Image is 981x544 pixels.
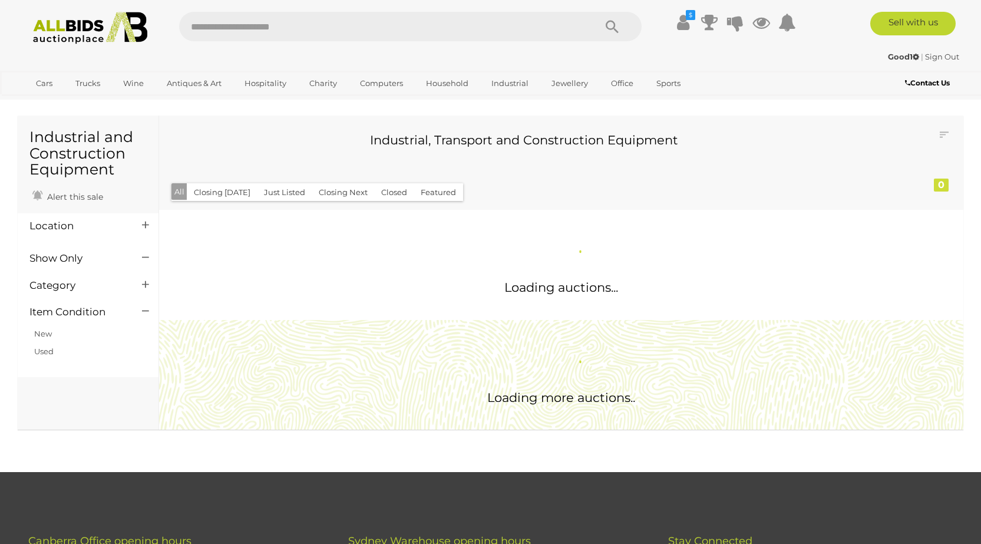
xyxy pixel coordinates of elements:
[34,347,54,356] a: Used
[29,280,124,291] h4: Category
[312,183,375,202] button: Closing Next
[257,183,312,202] button: Just Listed
[34,329,52,338] a: New
[905,78,950,87] b: Contact Us
[649,74,688,93] a: Sports
[237,74,294,93] a: Hospitality
[28,93,127,113] a: [GEOGRAPHIC_DATA]
[934,179,949,192] div: 0
[352,74,411,93] a: Computers
[29,187,106,205] a: Alert this sale
[29,253,124,264] h4: Show Only
[888,52,919,61] strong: Good1
[171,183,187,200] button: All
[888,52,921,61] a: Good1
[583,12,642,41] button: Search
[487,390,635,405] span: Loading more auctions..
[414,183,463,202] button: Featured
[27,12,154,44] img: Allbids.com.au
[925,52,959,61] a: Sign Out
[544,74,596,93] a: Jewellery
[870,12,956,35] a: Sell with us
[29,306,124,318] h4: Item Condition
[675,12,692,33] a: $
[187,183,257,202] button: Closing [DATE]
[29,220,124,232] h4: Location
[115,74,151,93] a: Wine
[68,74,108,93] a: Trucks
[921,52,923,61] span: |
[504,280,618,295] span: Loading auctions...
[905,77,953,90] a: Contact Us
[44,192,103,202] span: Alert this sale
[302,74,345,93] a: Charity
[159,74,229,93] a: Antiques & Art
[29,129,147,178] h1: Industrial and Construction Equipment
[603,74,641,93] a: Office
[686,10,695,20] i: $
[180,133,868,147] h3: Industrial, Transport and Construction Equipment
[484,74,536,93] a: Industrial
[374,183,414,202] button: Closed
[28,74,60,93] a: Cars
[418,74,476,93] a: Household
